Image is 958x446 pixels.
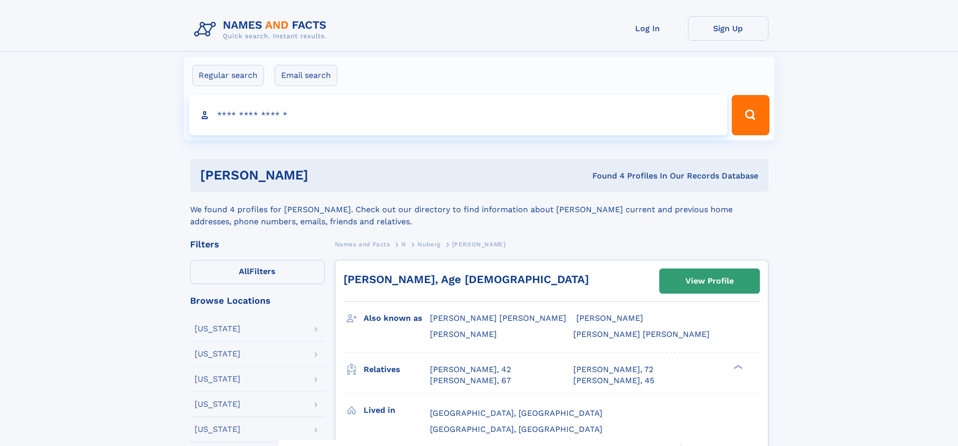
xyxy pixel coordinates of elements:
h1: [PERSON_NAME] [200,169,451,182]
span: All [239,266,249,276]
span: [PERSON_NAME] [452,241,506,248]
span: [GEOGRAPHIC_DATA], [GEOGRAPHIC_DATA] [430,408,602,418]
span: Nuberg [417,241,441,248]
a: N [401,238,406,250]
span: [PERSON_NAME] [430,329,497,339]
a: Nuberg [417,238,441,250]
button: Search Button [732,95,769,135]
a: Log In [607,16,688,41]
input: search input [189,95,728,135]
div: [US_STATE] [195,325,240,333]
a: [PERSON_NAME], 42 [430,364,511,375]
div: Browse Locations [190,296,325,305]
div: We found 4 profiles for [PERSON_NAME]. Check out our directory to find information about [PERSON_... [190,192,768,228]
label: Filters [190,260,325,284]
a: [PERSON_NAME], 67 [430,375,511,386]
div: View Profile [685,270,734,293]
span: [PERSON_NAME] [PERSON_NAME] [430,313,566,323]
span: [GEOGRAPHIC_DATA], [GEOGRAPHIC_DATA] [430,424,602,434]
div: ❯ [731,364,743,370]
h3: Also known as [364,310,430,327]
h3: Relatives [364,361,430,378]
div: Filters [190,240,325,249]
span: [PERSON_NAME] [576,313,643,323]
label: Email search [275,65,337,86]
span: N [401,241,406,248]
a: [PERSON_NAME], 72 [573,364,653,375]
a: View Profile [660,269,759,293]
label: Regular search [192,65,264,86]
a: [PERSON_NAME], 45 [573,375,654,386]
div: Found 4 Profiles In Our Records Database [450,170,758,182]
span: [PERSON_NAME] [PERSON_NAME] [573,329,710,339]
a: [PERSON_NAME], Age [DEMOGRAPHIC_DATA] [343,273,589,286]
img: Logo Names and Facts [190,16,335,43]
a: Sign Up [688,16,768,41]
div: [US_STATE] [195,400,240,408]
div: [US_STATE] [195,350,240,358]
div: [US_STATE] [195,375,240,383]
h3: Lived in [364,402,430,419]
div: [US_STATE] [195,425,240,433]
a: Names and Facts [335,238,390,250]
